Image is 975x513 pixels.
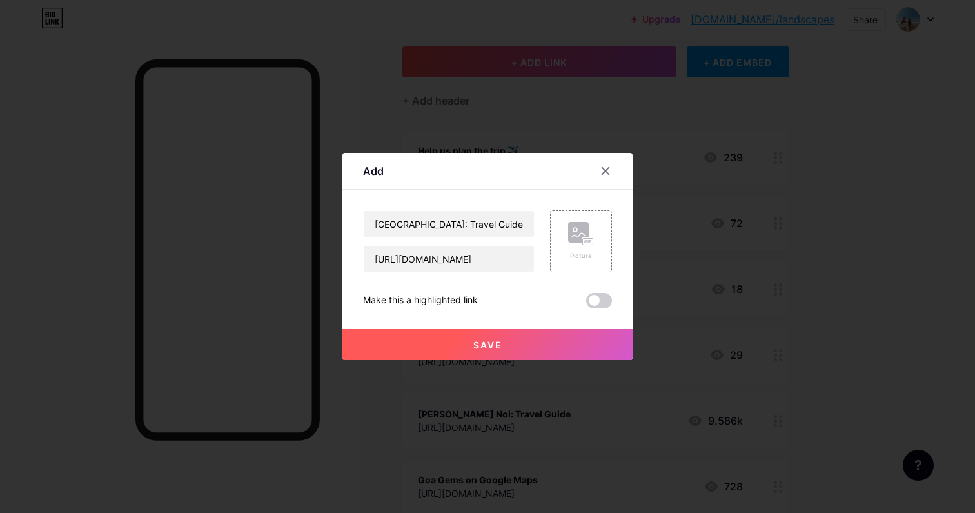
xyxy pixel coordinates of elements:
[473,339,502,350] span: Save
[342,329,633,360] button: Save
[363,163,384,179] div: Add
[568,251,594,261] div: Picture
[364,246,534,272] input: URL
[364,211,534,237] input: Title
[363,293,478,308] div: Make this a highlighted link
